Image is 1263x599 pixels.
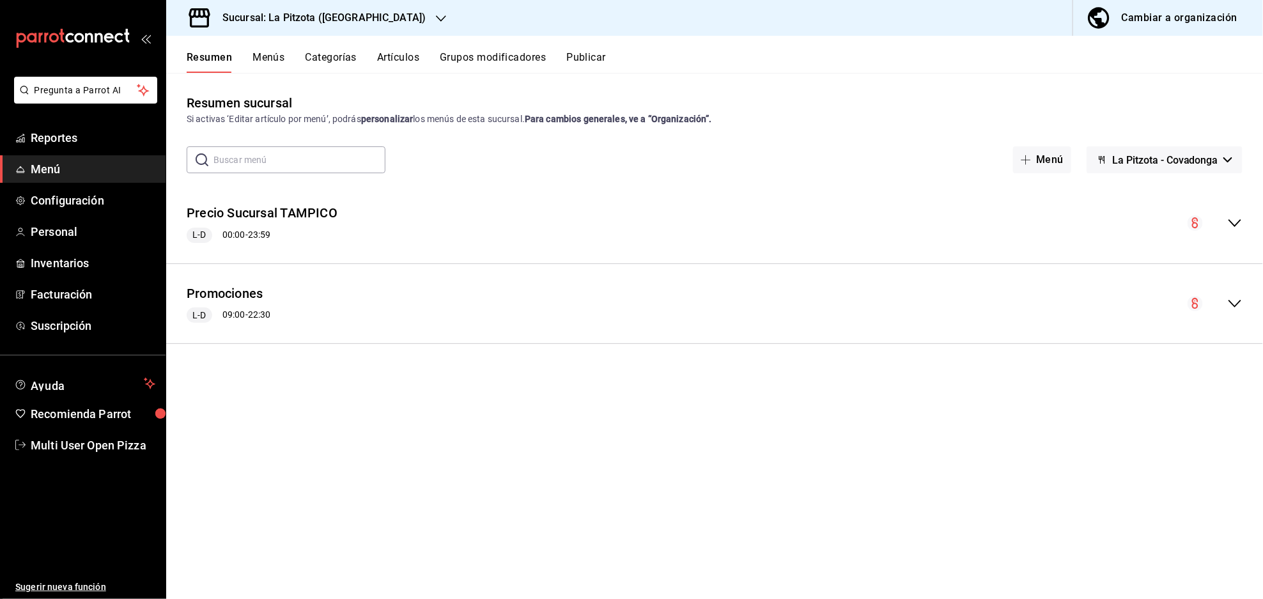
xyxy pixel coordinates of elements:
span: Multi User Open Pizza [31,437,155,454]
button: Grupos modificadores [440,51,546,73]
div: 00:00 - 23:59 [187,228,337,243]
strong: personalizar [361,114,414,124]
span: Ayuda [31,376,139,391]
div: 09:00 - 22:30 [187,307,270,323]
span: L-D [187,228,211,242]
span: Personal [31,223,155,240]
strong: Para cambios generales, ve a “Organización”. [525,114,712,124]
h3: Sucursal: La Pitzota ([GEOGRAPHIC_DATA]) [212,10,426,26]
span: Inventarios [31,254,155,272]
span: L-D [187,309,211,322]
div: collapse-menu-row [166,194,1263,253]
a: Pregunta a Parrot AI [9,93,157,106]
button: Categorías [306,51,357,73]
span: Facturación [31,286,155,303]
span: La Pitzota - Covadonga [1112,154,1218,166]
div: Cambiar a organización [1122,9,1237,27]
button: Resumen [187,51,232,73]
button: Promociones [187,284,263,303]
div: collapse-menu-row [166,274,1263,334]
button: Menús [252,51,284,73]
span: Pregunta a Parrot AI [35,84,137,97]
div: Resumen sucursal [187,93,292,113]
span: Menú [31,160,155,178]
input: Buscar menú [213,147,385,173]
button: Publicar [566,51,606,73]
button: open_drawer_menu [141,33,151,43]
span: Recomienda Parrot [31,405,155,423]
div: navigation tabs [187,51,1263,73]
button: La Pitzota - Covadonga [1087,146,1243,173]
button: Menú [1013,146,1071,173]
span: Sugerir nueva función [15,580,155,594]
div: Si activas ‘Editar artículo por menú’, podrás los menús de esta sucursal. [187,113,1243,126]
button: Precio Sucursal TAMPICO [187,204,337,222]
span: Reportes [31,129,155,146]
button: Pregunta a Parrot AI [14,77,157,104]
span: Configuración [31,192,155,209]
button: Artículos [377,51,419,73]
span: Suscripción [31,317,155,334]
